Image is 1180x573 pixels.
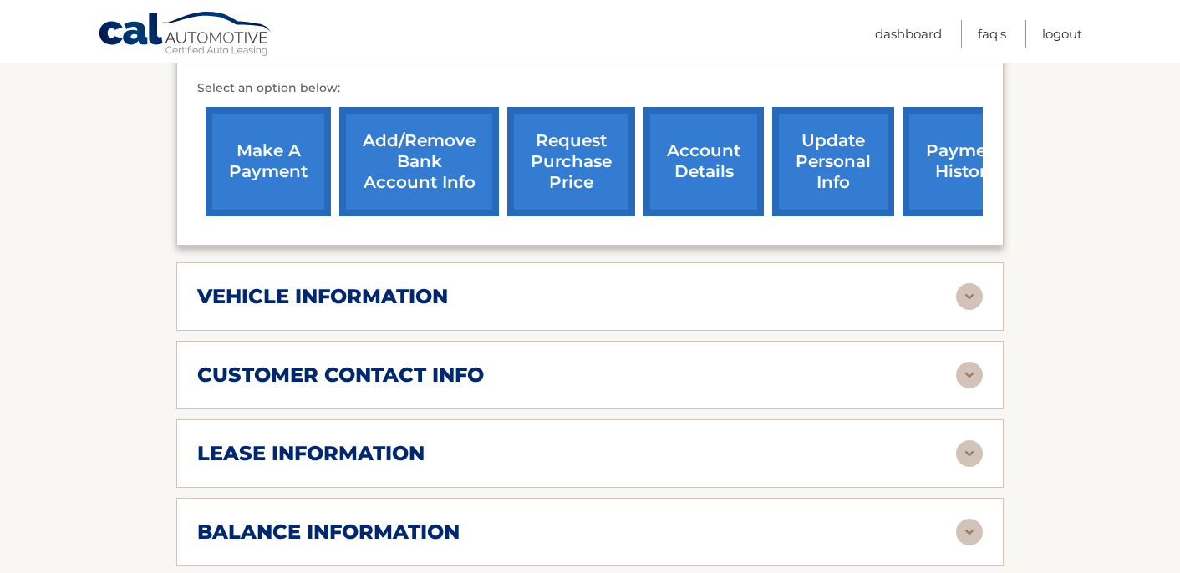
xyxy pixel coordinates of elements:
a: request purchase price [507,107,635,216]
a: Cal Automotive [98,11,273,59]
h2: customer contact info [197,363,484,388]
img: accordion-rest.svg [956,283,983,310]
a: Dashboard [875,20,942,48]
a: Add/Remove bank account info [339,107,499,216]
img: accordion-rest.svg [956,362,983,388]
a: Logout [1042,20,1082,48]
a: FAQ's [978,20,1006,48]
a: make a payment [206,107,331,216]
a: account details [643,107,764,216]
a: update personal info [772,107,894,216]
img: accordion-rest.svg [956,519,983,545]
a: payment history [903,107,1028,216]
img: accordion-rest.svg [956,440,983,467]
p: Select an option below: [197,79,983,99]
h2: vehicle information [197,284,448,309]
h2: lease information [197,441,425,466]
h2: balance information [197,520,460,545]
